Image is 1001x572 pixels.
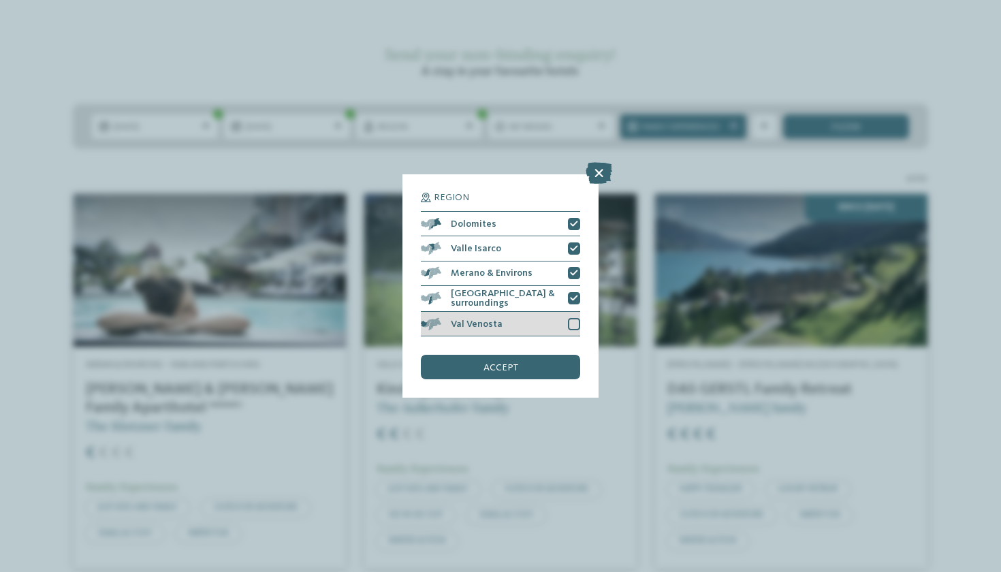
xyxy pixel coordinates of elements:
[451,319,503,329] span: Val Venosta
[451,268,533,278] span: Merano & Environs
[451,289,559,308] span: [GEOGRAPHIC_DATA] & surroundings
[451,219,496,229] span: Dolomites
[483,363,518,372] span: accept
[451,244,501,253] span: Valle Isarco
[434,193,469,202] span: Region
